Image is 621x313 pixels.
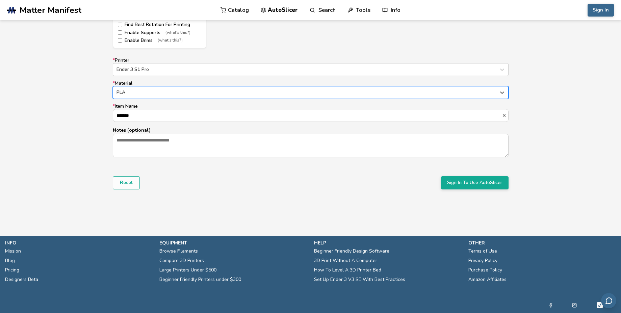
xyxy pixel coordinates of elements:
button: Sign In [588,4,614,17]
p: Notes (optional) [113,127,509,134]
a: Set Up Ender 3 V3 SE With Best Practices [314,275,405,284]
a: Blog [5,256,15,265]
a: Facebook [548,301,553,309]
a: Beginner Friendly Design Software [314,246,389,256]
input: Enable Supports(what's this?) [118,30,122,35]
input: *Item Name [113,109,502,122]
a: Beginner Friendly Printers under $300 [159,275,241,284]
button: Send feedback via email [601,293,616,308]
label: Item Name [113,104,509,122]
label: Material [113,81,509,99]
a: Designers Beta [5,275,38,284]
a: Instagram [572,301,577,309]
button: Reset [113,176,140,189]
a: Pricing [5,265,19,275]
button: *Item Name [502,113,508,118]
a: Browse Filaments [159,246,198,256]
a: Mission [5,246,21,256]
input: Find Best Rotation For Printing [118,23,122,27]
label: Enable Supports [118,30,201,35]
textarea: Notes (optional) [113,134,508,157]
input: Enable Brims(what's this?) [118,38,122,43]
label: Enable Brims [118,38,201,43]
p: equipment [159,239,307,246]
p: help [314,239,462,246]
label: Printer [113,58,509,76]
a: Tiktok [596,301,604,309]
a: Amazon Affiliates [468,275,507,284]
p: info [5,239,153,246]
a: Purchase Policy [468,265,502,275]
span: (what's this?) [165,30,190,35]
a: 3D Print Without A Computer [314,256,377,265]
button: Sign In To Use AutoSlicer [441,176,509,189]
a: Privacy Policy [468,256,497,265]
span: (what's this?) [158,38,183,43]
span: Matter Manifest [20,5,81,15]
label: Find Best Rotation For Printing [118,22,201,27]
a: Compare 3D Printers [159,256,204,265]
a: Large Printers Under $500 [159,265,216,275]
a: Terms of Use [468,246,497,256]
a: How To Level A 3D Printer Bed [314,265,381,275]
p: other [468,239,616,246]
